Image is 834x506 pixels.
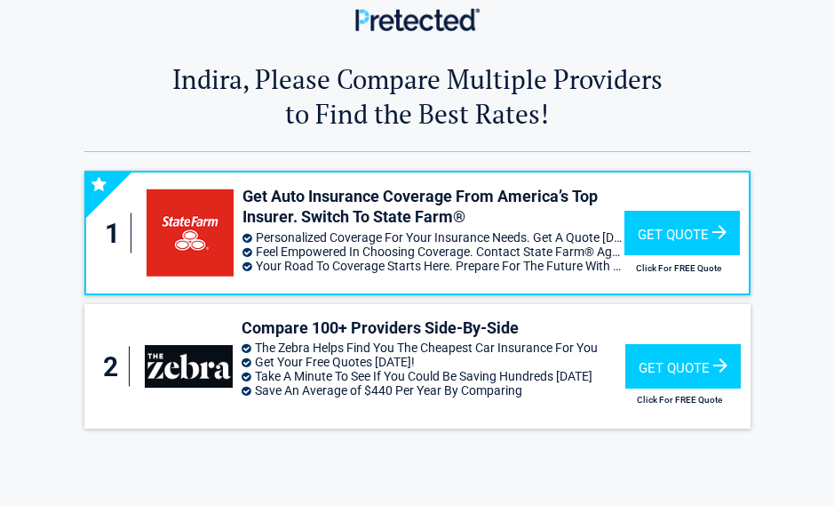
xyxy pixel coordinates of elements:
h2: Click For FREE Quote [624,263,734,273]
li: Save An Average of $440 Per Year By Comparing [242,383,625,398]
img: Main Logo [355,8,480,30]
li: Feel Empowered In Choosing Coverage. Contact State Farm® Agent [PERSON_NAME] [242,245,624,259]
li: The Zebra Helps Find You The Cheapest Car Insurance For You [242,341,625,355]
div: Get Quote [625,344,741,389]
li: Personalized Coverage For Your Insurance Needs. Get A Quote [DATE] [242,230,624,245]
h3: Get Auto Insurance Coverage From America’s Top Insurer. Switch To State Farm® [242,186,624,228]
h2: Indira, Please Compare Multiple Providers to Find the Best Rates! [139,61,695,131]
div: Get Quote [624,211,740,255]
img: thezebra's logo [145,345,233,388]
h3: Compare 100+ Providers Side-By-Side [242,317,625,338]
div: 2 [102,347,131,387]
li: Your Road To Coverage Starts Here. Prepare For The Future With State Farm® [242,259,624,273]
h2: Click For FREE Quote [625,395,735,405]
img: insurance-quotes4va's logo [147,189,234,277]
div: 1 [104,213,131,253]
li: Get Your Free Quotes [DATE]! [242,355,625,369]
li: Take A Minute To See If You Could Be Saving Hundreds [DATE] [242,369,625,383]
